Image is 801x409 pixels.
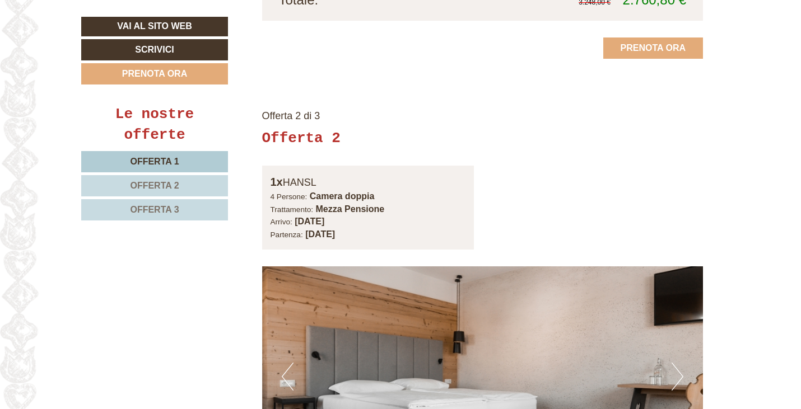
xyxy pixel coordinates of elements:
b: 1x [271,176,283,188]
a: Prenota ora [603,37,703,59]
small: 4 Persone: [271,192,308,201]
div: HANSL [271,174,466,190]
a: Vai al sito web [81,17,228,36]
a: Prenota ora [81,63,228,84]
div: Offerta 2 [262,128,341,149]
div: Le nostre offerte [81,104,228,145]
b: [DATE] [295,217,324,226]
b: [DATE] [305,229,335,239]
span: Offerta 3 [130,205,179,214]
a: Scrivici [81,39,228,60]
button: Previous [282,363,294,391]
small: Partenza: [271,231,303,239]
span: Offerta 2 [130,181,179,190]
b: Camera doppia [310,191,375,201]
span: Offerta 1 [130,157,179,166]
small: Trattamento: [271,205,314,214]
small: Arrivo: [271,218,292,226]
button: Next [672,363,683,391]
span: Offerta 2 di 3 [262,110,320,121]
b: Mezza Pensione [316,204,385,214]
